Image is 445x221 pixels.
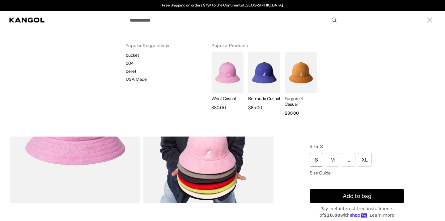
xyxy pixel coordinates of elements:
div: 1 of 2 [159,3,286,8]
p: Bermuda Casual [248,96,280,101]
span: $80.00 [211,104,226,111]
span: $85.00 [248,104,262,111]
p: USA Made [126,76,147,82]
a: Bermuda Casual Bermuda Casual $85.00 [246,52,280,111]
p: bucket [126,52,201,58]
span: $80.00 [285,109,299,117]
div: Announcement [159,3,286,8]
a: Wool Casual Wool Casual $80.00 [210,52,244,111]
slideshow-component: Announcement bar [159,3,286,8]
h3: Popular Suggestions [125,35,192,52]
a: Free Shipping on orders $79+ to the Continental [GEOGRAPHIC_DATA] [162,3,283,7]
button: Search here [331,17,337,23]
img: Bermuda Casual [248,52,280,93]
p: beret [126,68,201,74]
p: 504 [126,60,201,66]
img: Wool Casual [211,52,244,93]
button: Close [423,14,436,26]
p: Wool Casual [211,96,244,101]
a: Kangol [9,18,45,23]
a: Furgora® Casual Furgora® Casual $80.00 [283,52,317,117]
a: USA Made [118,76,201,82]
h3: Popular Products [211,35,319,52]
img: Furgora® Casual [285,52,317,93]
p: Furgora® Casual [285,96,317,107]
